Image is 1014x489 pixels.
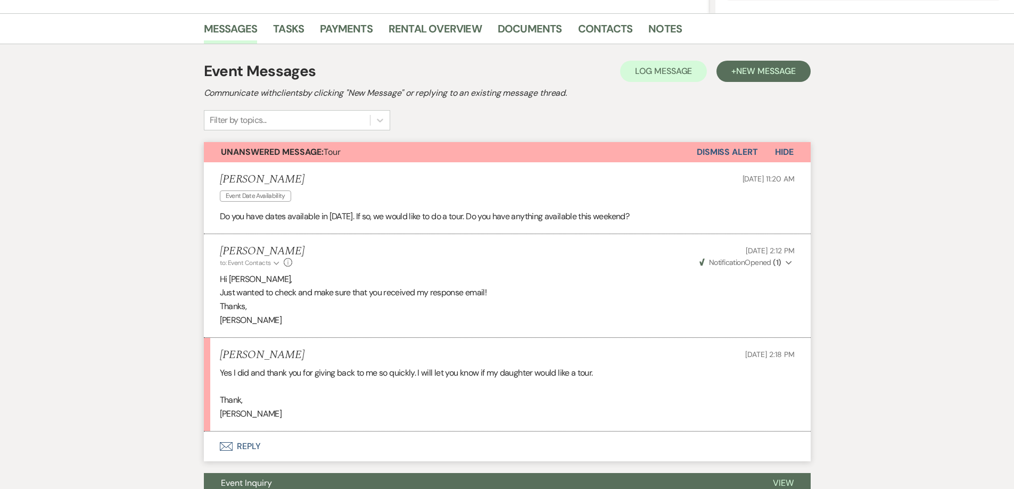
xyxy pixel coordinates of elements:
[220,300,795,313] p: Thanks,
[635,65,692,77] span: Log Message
[620,61,707,82] button: Log Message
[698,257,795,268] button: NotificationOpened (1)
[736,65,795,77] span: New Message
[220,259,271,267] span: to: Event Contacts
[220,349,304,362] h5: [PERSON_NAME]
[498,20,562,44] a: Documents
[220,190,291,202] span: Event Date Availability
[578,20,633,44] a: Contacts
[204,142,697,162] button: Unanswered Message:Tour
[745,350,794,359] span: [DATE] 2:18 PM
[716,61,810,82] button: +New Message
[220,173,304,186] h5: [PERSON_NAME]
[758,142,811,162] button: Hide
[320,20,373,44] a: Payments
[221,146,341,158] span: Tour
[648,20,682,44] a: Notes
[220,366,795,420] div: Yes I did and thank you for giving back to me so quickly. I will let you know if my daughter woul...
[210,114,267,127] div: Filter by topics...
[204,87,811,100] h2: Communicate with clients by clicking "New Message" or replying to an existing message thread.
[221,146,324,158] strong: Unanswered Message:
[746,246,794,255] span: [DATE] 2:12 PM
[204,20,258,44] a: Messages
[697,142,758,162] button: Dismiss Alert
[220,210,795,223] p: Do you have dates available in [DATE]. If so, we would like to do a tour. Do you have anything av...
[709,258,745,267] span: Notification
[220,245,304,258] h5: [PERSON_NAME]
[220,272,795,286] p: Hi [PERSON_NAME],
[699,258,781,267] span: Opened
[389,20,482,44] a: Rental Overview
[743,174,795,184] span: [DATE] 11:20 AM
[221,477,272,488] span: Event Inquiry
[204,60,316,82] h1: Event Messages
[773,477,794,488] span: View
[273,20,304,44] a: Tasks
[220,258,281,268] button: to: Event Contacts
[775,146,794,158] span: Hide
[204,432,811,461] button: Reply
[220,286,795,300] p: Just wanted to check and make sure that you received my response email!
[773,258,781,267] strong: ( 1 )
[220,313,795,327] p: [PERSON_NAME]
